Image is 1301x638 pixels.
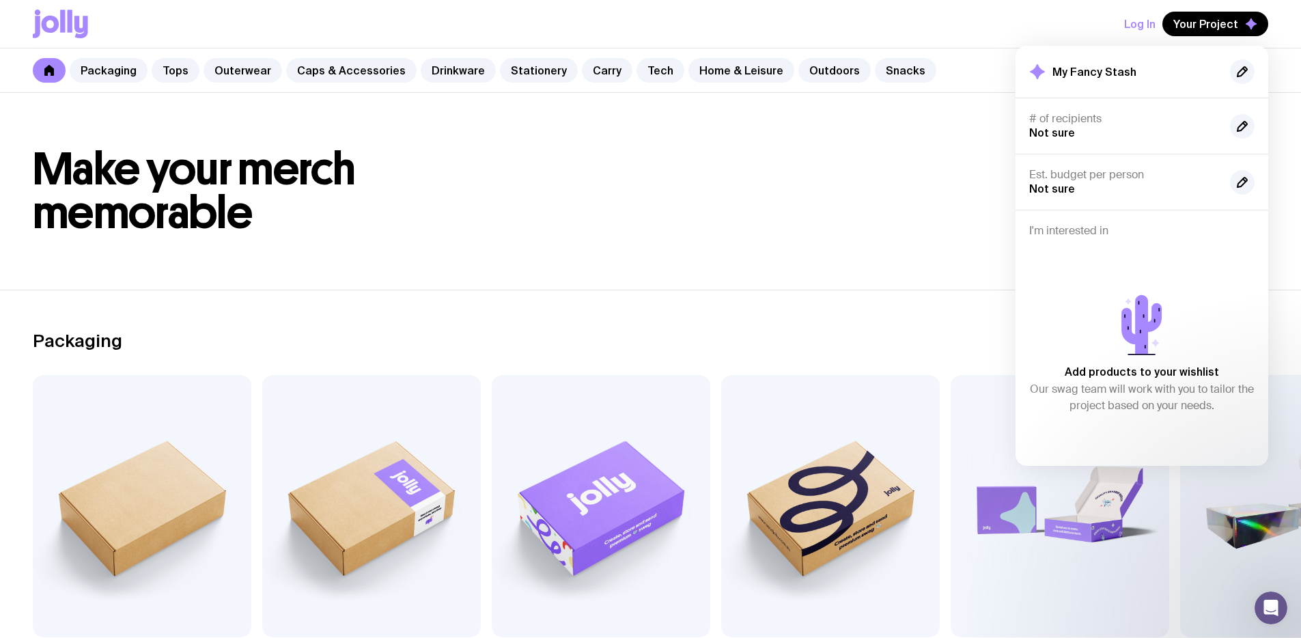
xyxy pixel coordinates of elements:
a: Carry [582,58,632,83]
h2: Packaging [33,331,122,351]
a: Drinkware [421,58,496,83]
div: We typically reply in under 4 minutes [28,186,228,201]
a: Packaging [70,58,148,83]
button: Log In [1124,12,1156,36]
div: Send us a message [28,172,228,186]
h2: My Fancy Stash [1052,65,1136,79]
p: Our swag team will work with you to tailor the project based on your needs. [1029,381,1255,414]
span: Messages [182,460,229,470]
span: Make your merch memorable [33,142,356,240]
p: How can we help? [27,120,246,143]
a: Caps & Accessories [286,58,417,83]
p: Add products to your wishlist [1065,363,1219,380]
h4: # of recipients [1029,112,1219,126]
h4: Est. budget per person [1029,168,1219,182]
a: Tops [152,58,199,83]
a: Outerwear [204,58,282,83]
a: Home & Leisure [688,58,794,83]
div: Profile image for David [27,22,55,49]
button: Messages [137,426,273,481]
a: Tech [636,58,684,83]
span: Home [53,460,83,470]
p: Hi there 👋 [27,97,246,120]
h4: I'm interested in [1029,224,1255,238]
a: Snacks [875,58,936,83]
iframe: Intercom live chat [1255,592,1287,624]
span: Not sure [1029,126,1075,139]
button: Your Project [1162,12,1268,36]
span: Your Project [1173,17,1238,31]
span: Not sure [1029,182,1075,195]
a: Stationery [500,58,578,83]
a: Outdoors [798,58,871,83]
div: Close [235,22,260,46]
div: Send us a messageWe typically reply in under 4 minutes [14,161,260,212]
